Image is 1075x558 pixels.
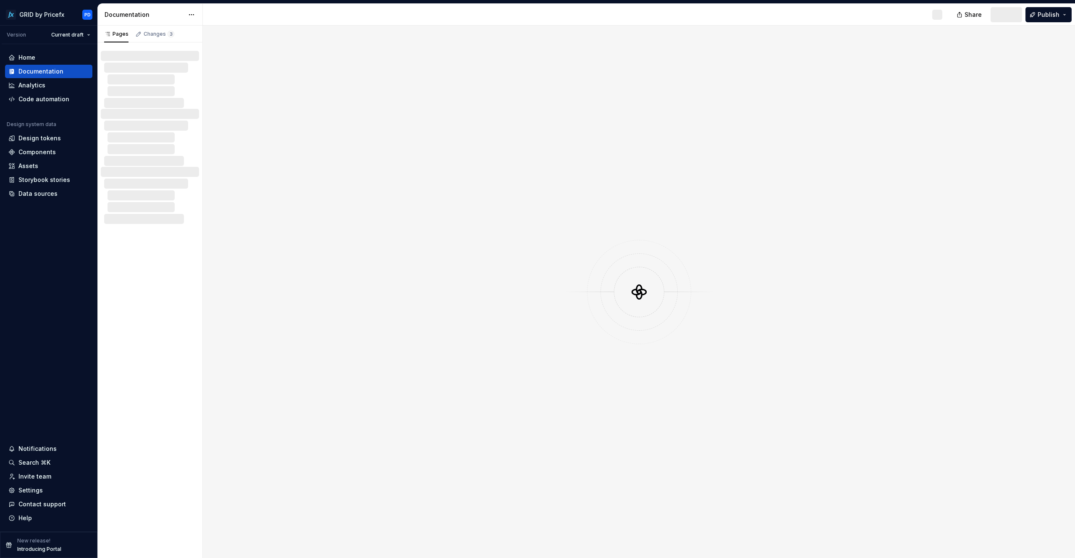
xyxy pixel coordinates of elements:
[17,546,61,553] p: Introducing Portal
[1025,7,1072,22] button: Publish
[5,132,92,145] a: Design tokens
[5,511,92,525] button: Help
[5,159,92,173] a: Assets
[5,187,92,200] a: Data sources
[5,173,92,187] a: Storybook stories
[51,32,84,38] span: Current draft
[5,51,92,64] a: Home
[18,500,66,508] div: Contact support
[5,442,92,455] button: Notifications
[18,95,69,103] div: Code automation
[5,79,92,92] a: Analytics
[2,5,96,24] button: GRID by PricefxPD
[5,484,92,497] a: Settings
[5,65,92,78] a: Documentation
[5,92,92,106] a: Code automation
[7,32,26,38] div: Version
[18,514,32,522] div: Help
[18,67,63,76] div: Documentation
[18,445,57,453] div: Notifications
[18,472,51,481] div: Invite team
[47,29,94,41] button: Current draft
[144,31,174,37] div: Changes
[1038,11,1059,19] span: Publish
[5,497,92,511] button: Contact support
[18,176,70,184] div: Storybook stories
[952,7,987,22] button: Share
[18,458,50,467] div: Search ⌘K
[18,148,56,156] div: Components
[84,11,91,18] div: PD
[7,121,56,128] div: Design system data
[18,486,43,495] div: Settings
[5,145,92,159] a: Components
[104,31,128,37] div: Pages
[965,11,982,19] span: Share
[5,456,92,469] button: Search ⌘K
[105,11,184,19] div: Documentation
[18,190,58,198] div: Data sources
[19,11,64,19] div: GRID by Pricefx
[18,134,61,142] div: Design tokens
[18,81,45,89] div: Analytics
[18,162,38,170] div: Assets
[17,537,50,544] p: New release!
[6,10,16,20] img: 34b36638-1994-4e7d-a6e2-34b7e844afa5.png
[5,470,92,483] a: Invite team
[168,31,174,37] span: 3
[18,53,35,62] div: Home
